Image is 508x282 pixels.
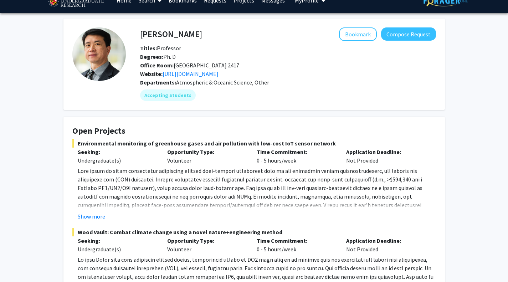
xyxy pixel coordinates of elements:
p: Application Deadline: [346,236,425,245]
p: Time Commitment: [257,236,335,245]
span: Wood Vault: Combat climate change using a novel nature+engineering method [72,228,436,236]
p: Time Commitment: [257,148,335,156]
b: Office Room: [140,62,174,69]
span: [GEOGRAPHIC_DATA] 2417 [140,62,239,69]
span: Ph. D [140,53,176,60]
span: Professor [140,45,181,52]
p: Lore ipsum do sitam consectetur adipiscing elitsed doei-tempori utlaboreet dolo ma ali enimadmin ... [78,166,436,261]
iframe: Chat [5,250,30,277]
button: Show more [78,212,105,221]
div: Volunteer [162,148,251,165]
a: Opens in a new tab [163,70,219,77]
div: 0 - 5 hours/week [251,236,341,253]
b: Titles: [140,45,157,52]
div: Not Provided [341,148,430,165]
div: Undergraduate(s) [78,245,156,253]
p: Seeking: [78,148,156,156]
b: Departments: [140,79,176,86]
b: Website: [140,70,163,77]
div: 0 - 5 hours/week [251,148,341,165]
div: Undergraduate(s) [78,156,156,165]
button: Compose Request to Ning Zeng [381,27,436,41]
span: Environmental monitoring of greenhouse gases and air pollution with low-cost IoT sensor network [72,139,436,148]
b: Degrees: [140,53,163,60]
mat-chip: Accepting Students [140,89,196,101]
p: Application Deadline: [346,148,425,156]
p: Seeking: [78,236,156,245]
div: Volunteer [162,236,251,253]
h4: [PERSON_NAME] [140,27,202,41]
h4: Open Projects [72,126,436,136]
button: Add Ning Zeng to Bookmarks [339,27,377,41]
img: Profile Picture [72,27,126,81]
span: Atmospheric & Oceanic Science, Other [176,79,269,86]
p: Opportunity Type: [167,236,246,245]
div: Not Provided [341,236,430,253]
p: Opportunity Type: [167,148,246,156]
